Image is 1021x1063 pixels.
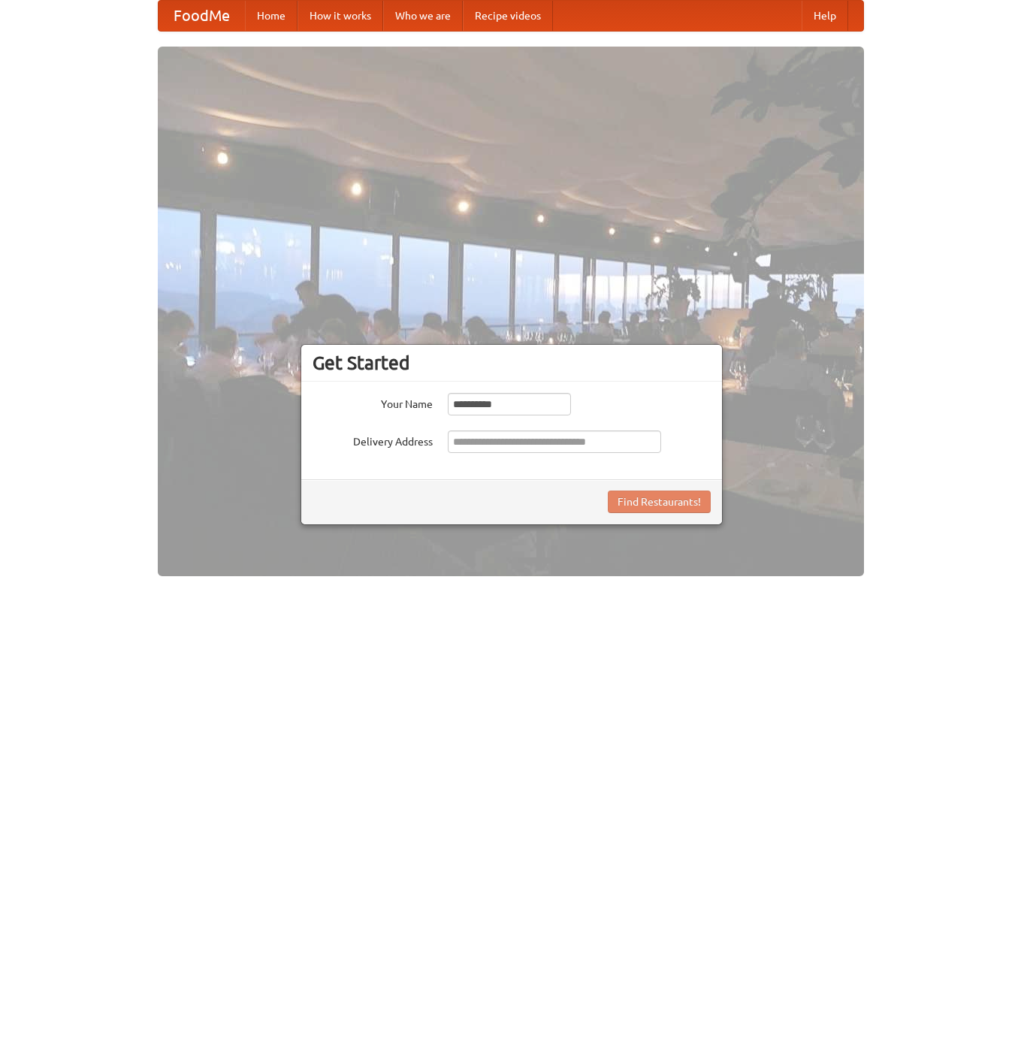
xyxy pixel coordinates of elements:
[463,1,553,31] a: Recipe videos
[245,1,298,31] a: Home
[608,491,711,513] button: Find Restaurants!
[159,1,245,31] a: FoodMe
[802,1,848,31] a: Help
[313,430,433,449] label: Delivery Address
[383,1,463,31] a: Who we are
[298,1,383,31] a: How it works
[313,352,711,374] h3: Get Started
[313,393,433,412] label: Your Name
